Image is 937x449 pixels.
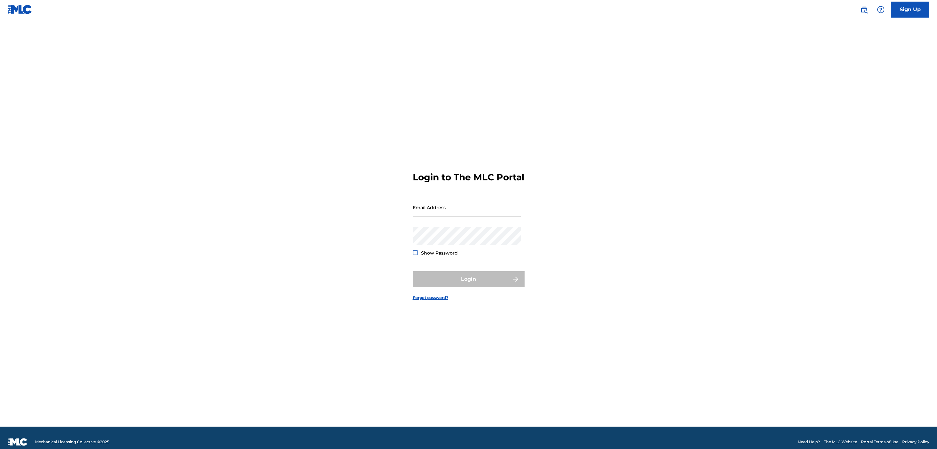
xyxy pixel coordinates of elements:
[874,3,887,16] div: Help
[8,5,32,14] img: MLC Logo
[798,439,820,445] a: Need Help?
[8,438,27,446] img: logo
[877,6,885,13] img: help
[413,295,448,301] a: Forgot password?
[861,439,898,445] a: Portal Terms of Use
[860,6,868,13] img: search
[824,439,857,445] a: The MLC Website
[35,439,109,445] span: Mechanical Licensing Collective © 2025
[905,418,937,449] iframe: Chat Widget
[421,250,458,256] span: Show Password
[858,3,871,16] a: Public Search
[413,172,524,183] h3: Login to The MLC Portal
[891,2,929,18] a: Sign Up
[902,439,929,445] a: Privacy Policy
